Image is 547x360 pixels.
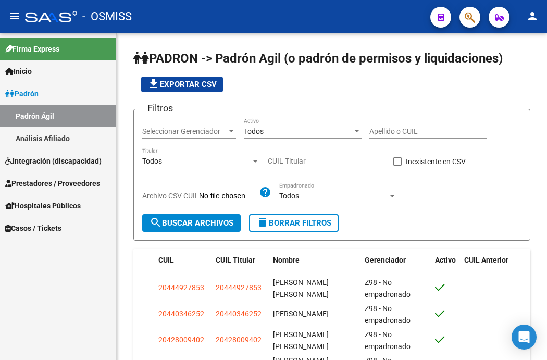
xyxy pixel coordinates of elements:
[5,66,32,77] span: Inicio
[154,249,212,283] datatable-header-cell: CUIL
[216,256,255,264] span: CUIL Titular
[212,249,269,283] datatable-header-cell: CUIL Titular
[464,256,508,264] span: CUIL Anterior
[365,330,411,351] span: Z98 - No empadronado
[244,127,264,135] span: Todos
[249,214,339,232] button: Borrar Filtros
[142,192,199,200] span: Archivo CSV CUIL
[158,309,204,318] span: 20440346252
[5,43,59,55] span: Firma Express
[273,278,329,299] span: [PERSON_NAME] [PERSON_NAME]
[273,256,300,264] span: Nombre
[142,127,227,136] span: Seleccionar Gerenciador
[216,283,262,292] span: 20444927853
[133,51,503,66] span: PADRON -> Padrón Agil (o padrón de permisos y liquidaciones)
[216,336,262,344] span: 20428009402
[5,155,102,167] span: Integración (discapacidad)
[82,5,132,28] span: - OSMISS
[141,77,223,92] button: Exportar CSV
[150,218,233,228] span: Buscar Archivos
[199,192,259,201] input: Archivo CSV CUIL
[273,309,329,318] span: [PERSON_NAME]
[158,256,174,264] span: CUIL
[512,325,537,350] div: Open Intercom Messenger
[273,330,329,351] span: [PERSON_NAME] [PERSON_NAME]
[460,249,531,283] datatable-header-cell: CUIL Anterior
[147,78,160,90] mat-icon: file_download
[431,249,460,283] datatable-header-cell: Activo
[5,178,100,189] span: Prestadores / Proveedores
[526,10,539,22] mat-icon: person
[406,155,466,168] span: Inexistente en CSV
[5,200,81,212] span: Hospitales Públicos
[360,249,431,283] datatable-header-cell: Gerenciador
[8,10,21,22] mat-icon: menu
[269,249,360,283] datatable-header-cell: Nombre
[142,214,241,232] button: Buscar Archivos
[5,222,61,234] span: Casos / Tickets
[158,336,204,344] span: 20428009402
[256,218,331,228] span: Borrar Filtros
[259,186,271,198] mat-icon: help
[365,256,406,264] span: Gerenciador
[142,101,178,116] h3: Filtros
[365,304,411,325] span: Z98 - No empadronado
[279,192,299,200] span: Todos
[216,309,262,318] span: 20440346252
[5,88,39,100] span: Padrón
[435,256,456,264] span: Activo
[365,278,411,299] span: Z98 - No empadronado
[256,216,269,229] mat-icon: delete
[150,216,162,229] mat-icon: search
[142,157,162,165] span: Todos
[158,283,204,292] span: 20444927853
[147,80,217,89] span: Exportar CSV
